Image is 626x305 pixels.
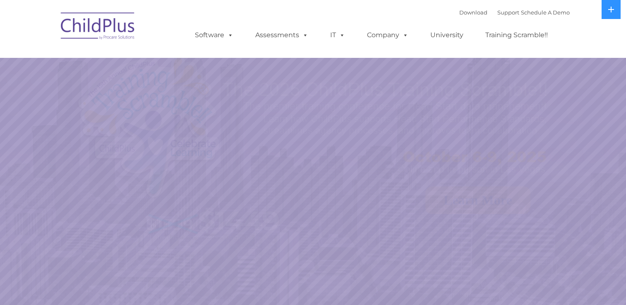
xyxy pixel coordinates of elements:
a: Download [459,9,487,16]
a: IT [322,27,353,43]
a: Support [497,9,519,16]
a: Training Scramble!! [477,27,556,43]
a: Assessments [247,27,317,43]
a: Learn More [425,186,530,214]
img: ChildPlus by Procare Solutions [57,7,139,48]
a: Company [359,27,417,43]
a: Schedule A Demo [521,9,570,16]
font: | [459,9,570,16]
a: Software [187,27,242,43]
a: University [422,27,472,43]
